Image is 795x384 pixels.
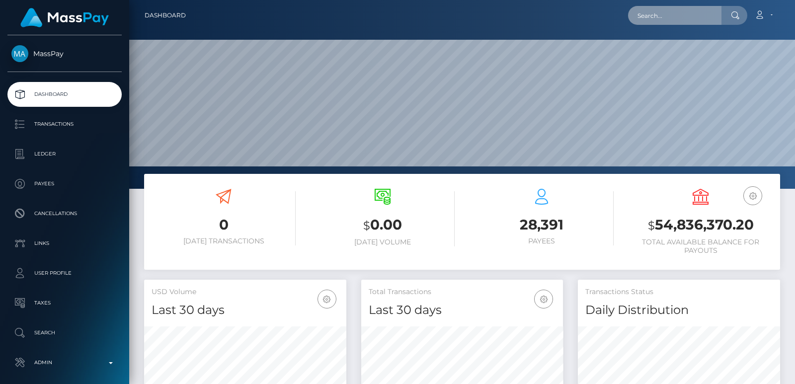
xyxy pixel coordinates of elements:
input: Search... [628,6,721,25]
a: Transactions [7,112,122,137]
a: Payees [7,171,122,196]
a: Links [7,231,122,256]
a: Admin [7,350,122,375]
small: $ [648,219,655,232]
span: MassPay [7,49,122,58]
h5: Total Transactions [369,287,556,297]
h6: Total Available Balance for Payouts [629,238,773,255]
h4: Last 30 days [369,302,556,319]
h3: 0 [152,215,296,234]
p: Taxes [11,296,118,310]
h4: Daily Distribution [585,302,773,319]
h5: Transactions Status [585,287,773,297]
a: User Profile [7,261,122,286]
h6: Payees [470,237,614,245]
p: Dashboard [11,87,118,102]
h3: 0.00 [311,215,455,235]
a: Search [7,320,122,345]
h3: 54,836,370.20 [629,215,773,235]
p: Payees [11,176,118,191]
p: Links [11,236,118,251]
img: MassPay [11,45,28,62]
p: Cancellations [11,206,118,221]
a: Dashboard [7,82,122,107]
h5: USD Volume [152,287,339,297]
h6: [DATE] Transactions [152,237,296,245]
p: Search [11,325,118,340]
h6: [DATE] Volume [311,238,455,246]
p: Transactions [11,117,118,132]
a: Cancellations [7,201,122,226]
small: $ [363,219,370,232]
p: User Profile [11,266,118,281]
a: Dashboard [145,5,186,26]
img: MassPay Logo [20,8,109,27]
p: Ledger [11,147,118,161]
p: Admin [11,355,118,370]
a: Taxes [7,291,122,315]
h4: Last 30 days [152,302,339,319]
a: Ledger [7,142,122,166]
h3: 28,391 [470,215,614,234]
